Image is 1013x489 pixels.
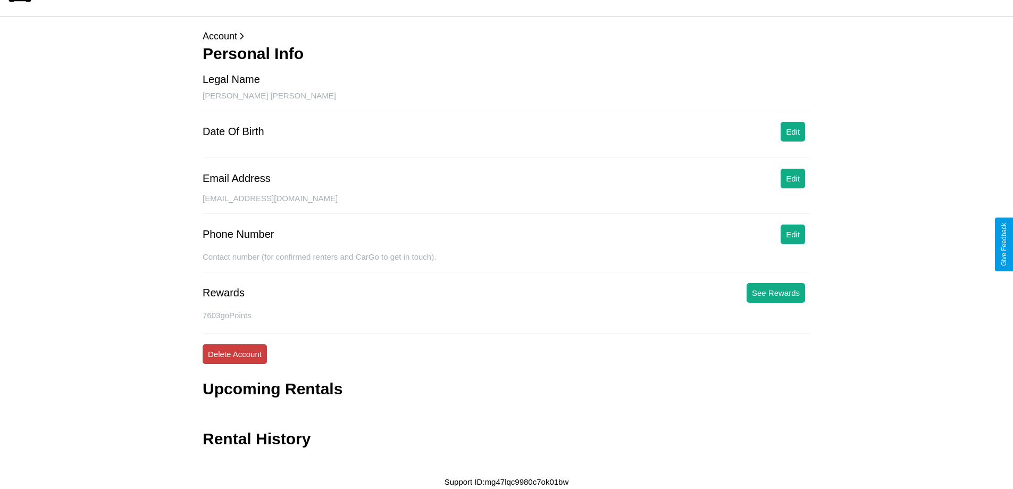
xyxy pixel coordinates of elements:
div: Give Feedback [1000,223,1008,266]
p: 7603 goPoints [203,308,810,322]
h3: Personal Info [203,45,810,63]
p: Support ID: mg47lqc9980c7ok01bw [445,475,569,489]
div: Phone Number [203,228,274,241]
button: Edit [781,122,805,142]
h3: Upcoming Rentals [203,380,342,398]
h3: Rental History [203,430,311,448]
div: Legal Name [203,73,260,86]
p: Account [203,28,810,45]
div: Rewards [203,287,245,299]
div: Email Address [203,172,271,185]
button: Delete Account [203,344,267,364]
div: Date Of Birth [203,126,264,138]
button: See Rewards [747,283,805,303]
button: Edit [781,169,805,188]
button: Edit [781,225,805,244]
div: [EMAIL_ADDRESS][DOMAIN_NAME] [203,194,810,214]
div: [PERSON_NAME] [PERSON_NAME] [203,91,810,111]
div: Contact number (for confirmed renters and CarGo to get in touch). [203,252,810,272]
